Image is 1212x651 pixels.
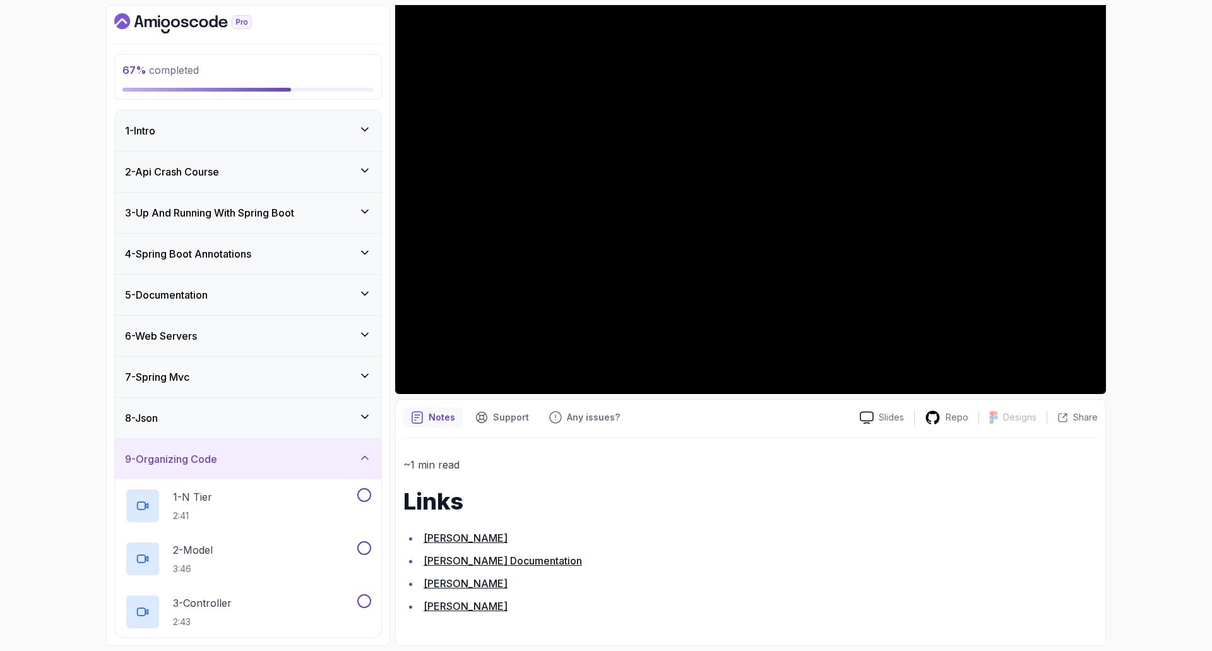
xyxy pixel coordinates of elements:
button: 5-Documentation [115,275,381,315]
p: Slides [879,411,904,424]
button: 4-Spring Boot Annotations [115,234,381,274]
button: 3-Controller2:43 [125,594,371,630]
p: Designs [1003,411,1037,424]
span: completed [122,64,199,76]
p: Share [1073,411,1098,424]
button: notes button [403,407,463,427]
h3: 4 - Spring Boot Annotations [125,246,251,261]
a: Dashboard [114,13,281,33]
button: 8-Json [115,398,381,438]
button: 7-Spring Mvc [115,357,381,397]
span: 67 % [122,64,146,76]
a: Slides [850,411,914,424]
a: [PERSON_NAME] [424,577,508,590]
button: Feedback button [542,407,627,427]
p: 3 - Controller [173,595,232,611]
a: [PERSON_NAME] [424,600,508,612]
button: 1-Intro [115,110,381,151]
p: 1 - N Tier [173,489,212,505]
p: ~1 min read [403,456,1098,474]
h1: Links [403,489,1098,514]
button: 2-Model3:46 [125,541,371,576]
p: Any issues? [567,411,620,424]
a: [PERSON_NAME] Documentation [424,554,582,567]
h3: 7 - Spring Mvc [125,369,189,385]
h3: 1 - Intro [125,123,155,138]
p: 2:43 [173,616,232,628]
h3: 2 - Api Crash Course [125,164,219,179]
p: 2 - Model [173,542,213,558]
p: Support [493,411,529,424]
button: 2-Api Crash Course [115,152,381,192]
a: Repo [915,410,978,426]
p: Notes [429,411,455,424]
h3: 3 - Up And Running With Spring Boot [125,205,294,220]
h3: 9 - Organizing Code [125,451,217,467]
button: Share [1047,411,1098,424]
p: Repo [946,411,968,424]
button: Support button [468,407,537,427]
h3: 6 - Web Servers [125,328,197,343]
p: 2:41 [173,510,212,522]
button: 1-N Tier2:41 [125,488,371,523]
h3: 5 - Documentation [125,287,208,302]
button: 6-Web Servers [115,316,381,356]
a: [PERSON_NAME] [424,532,508,544]
h3: 8 - Json [125,410,158,426]
button: 3-Up And Running With Spring Boot [115,193,381,233]
button: 9-Organizing Code [115,439,381,479]
p: 3:46 [173,563,213,575]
